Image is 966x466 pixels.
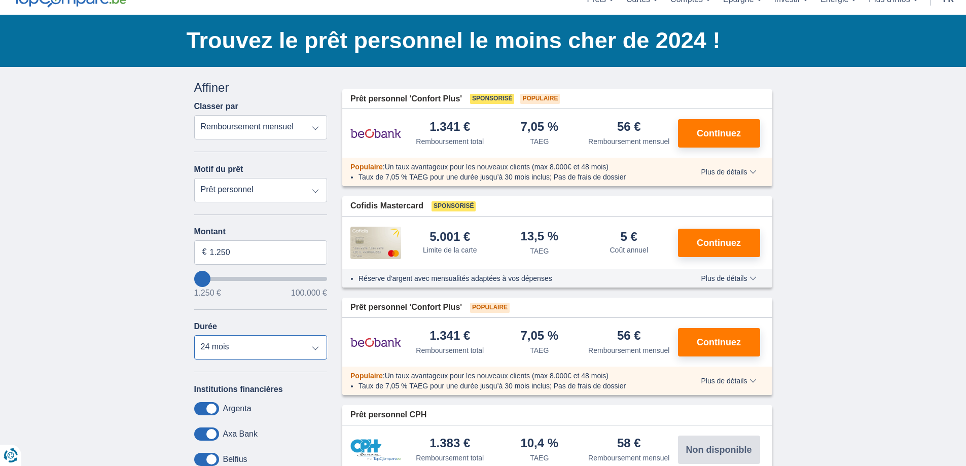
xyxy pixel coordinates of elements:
[530,246,549,256] div: TAEG
[470,303,510,313] span: Populaire
[701,275,756,282] span: Plus de détails
[430,231,470,243] div: 5.001 €
[617,330,641,343] div: 56 €
[701,377,756,384] span: Plus de détails
[432,201,476,211] span: Sponsorisé
[520,437,558,451] div: 10,4 %
[693,168,764,176] button: Plus de détails
[342,162,679,172] div: :
[194,227,328,236] label: Montant
[470,94,514,104] span: Sponsorisé
[697,238,741,247] span: Continuez
[621,231,637,243] div: 5 €
[342,371,679,381] div: :
[610,245,648,255] div: Coût annuel
[359,172,671,182] li: Taux de 7,05 % TAEG pour une durée jusqu’à 30 mois inclus; Pas de frais de dossier
[350,409,426,421] span: Prêt personnel CPH
[416,345,484,355] div: Remboursement total
[194,79,328,96] div: Affiner
[187,25,772,56] h1: Trouvez le prêt personnel le moins cher de 2024 !
[686,445,752,454] span: Non disponible
[350,439,401,461] img: pret personnel CPH Banque
[520,230,558,244] div: 13,5 %
[697,129,741,138] span: Continuez
[350,200,423,212] span: Cofidis Mastercard
[223,404,252,413] label: Argenta
[423,245,477,255] div: Limite de la carte
[693,377,764,385] button: Plus de détails
[701,168,756,175] span: Plus de détails
[416,453,484,463] div: Remboursement total
[430,121,470,134] div: 1.341 €
[359,381,671,391] li: Taux de 7,05 % TAEG pour une durée jusqu’à 30 mois inclus; Pas de frais de dossier
[693,274,764,282] button: Plus de détails
[520,330,558,343] div: 7,05 %
[678,229,760,257] button: Continuez
[350,302,462,313] span: Prêt personnel 'Confort Plus'
[223,429,258,439] label: Axa Bank
[588,136,669,147] div: Remboursement mensuel
[194,322,217,331] label: Durée
[678,436,760,464] button: Non disponible
[617,121,641,134] div: 56 €
[530,136,549,147] div: TAEG
[291,289,327,297] span: 100.000 €
[194,277,328,281] input: wantToBorrow
[194,385,283,394] label: Institutions financières
[385,372,609,380] span: Un taux avantageux pour les nouveaux clients (max 8.000€ et 48 mois)
[194,165,243,174] label: Motif du prêt
[350,372,383,380] span: Populaire
[520,121,558,134] div: 7,05 %
[530,453,549,463] div: TAEG
[520,94,560,104] span: Populaire
[350,227,401,259] img: pret personnel Cofidis CC
[678,328,760,356] button: Continuez
[350,163,383,171] span: Populaire
[530,345,549,355] div: TAEG
[359,273,671,283] li: Réserve d'argent avec mensualités adaptées à vos dépenses
[194,289,221,297] span: 1.250 €
[350,121,401,146] img: pret personnel Beobank
[617,437,641,451] div: 58 €
[350,93,462,105] span: Prêt personnel 'Confort Plus'
[416,136,484,147] div: Remboursement total
[223,455,247,464] label: Belfius
[588,453,669,463] div: Remboursement mensuel
[430,437,470,451] div: 1.383 €
[588,345,669,355] div: Remboursement mensuel
[194,102,238,111] label: Classer par
[385,163,609,171] span: Un taux avantageux pour les nouveaux clients (max 8.000€ et 48 mois)
[697,338,741,347] span: Continuez
[678,119,760,148] button: Continuez
[430,330,470,343] div: 1.341 €
[350,330,401,355] img: pret personnel Beobank
[202,246,207,258] span: €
